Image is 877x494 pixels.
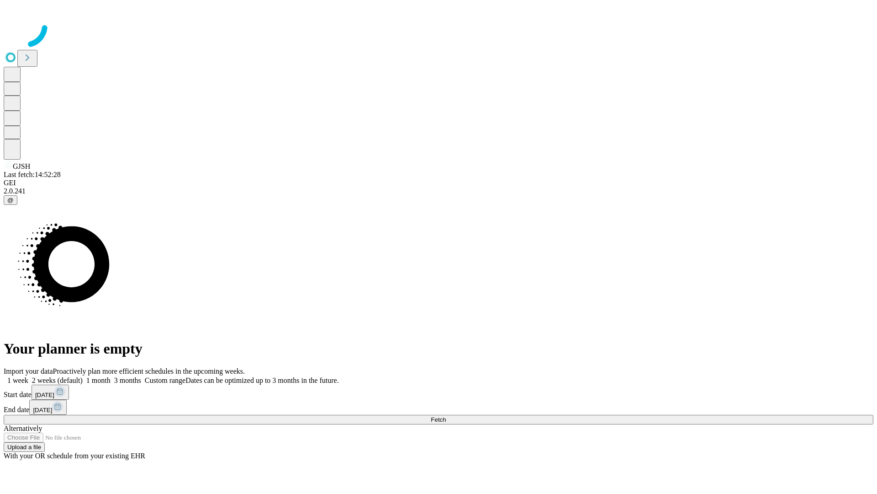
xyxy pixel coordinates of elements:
[4,179,873,187] div: GEI
[4,442,45,452] button: Upload a file
[431,416,446,423] span: Fetch
[4,195,17,205] button: @
[32,376,83,384] span: 2 weeks (default)
[35,392,54,398] span: [DATE]
[4,424,42,432] span: Alternatively
[4,187,873,195] div: 2.0.241
[4,171,61,178] span: Last fetch: 14:52:28
[7,197,14,204] span: @
[4,385,873,400] div: Start date
[33,407,52,413] span: [DATE]
[4,400,873,415] div: End date
[145,376,185,384] span: Custom range
[185,376,338,384] span: Dates can be optimized up to 3 months in the future.
[13,162,30,170] span: GJSH
[4,415,873,424] button: Fetch
[53,367,245,375] span: Proactively plan more efficient schedules in the upcoming weeks.
[4,452,145,460] span: With your OR schedule from your existing EHR
[114,376,141,384] span: 3 months
[7,376,28,384] span: 1 week
[4,367,53,375] span: Import your data
[29,400,67,415] button: [DATE]
[86,376,111,384] span: 1 month
[4,340,873,357] h1: Your planner is empty
[32,385,69,400] button: [DATE]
